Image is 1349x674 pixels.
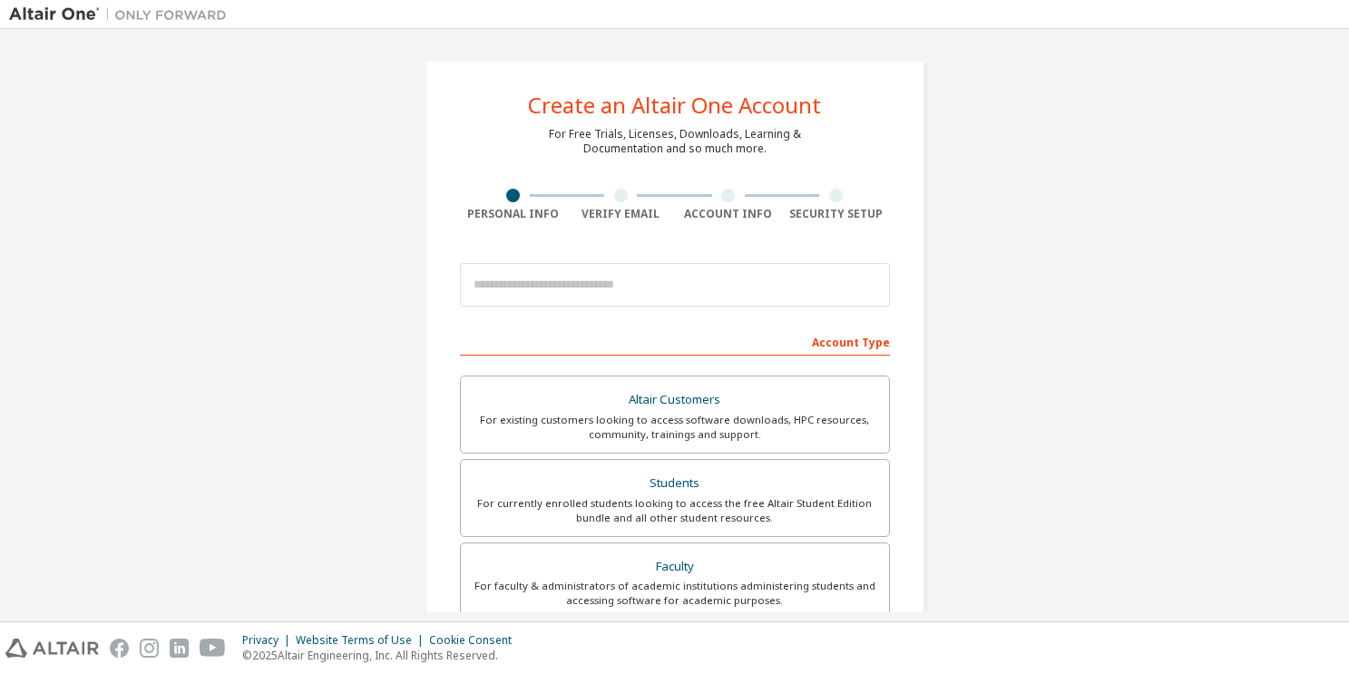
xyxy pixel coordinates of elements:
[549,127,801,156] div: For Free Trials, Licenses, Downloads, Learning & Documentation and so much more.
[242,648,523,663] p: © 2025 Altair Engineering, Inc. All Rights Reserved.
[472,413,878,442] div: For existing customers looking to access software downloads, HPC resources, community, trainings ...
[110,639,129,658] img: facebook.svg
[9,5,236,24] img: Altair One
[296,633,429,648] div: Website Terms of Use
[5,639,99,658] img: altair_logo.svg
[567,207,675,221] div: Verify Email
[140,639,159,658] img: instagram.svg
[782,207,890,221] div: Security Setup
[429,633,523,648] div: Cookie Consent
[675,207,783,221] div: Account Info
[460,207,568,221] div: Personal Info
[170,639,189,658] img: linkedin.svg
[200,639,226,658] img: youtube.svg
[460,327,890,356] div: Account Type
[242,633,296,648] div: Privacy
[472,496,878,525] div: For currently enrolled students looking to access the free Altair Student Edition bundle and all ...
[472,554,878,580] div: Faculty
[472,387,878,413] div: Altair Customers
[528,94,821,116] div: Create an Altair One Account
[472,579,878,608] div: For faculty & administrators of academic institutions administering students and accessing softwa...
[472,471,878,496] div: Students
